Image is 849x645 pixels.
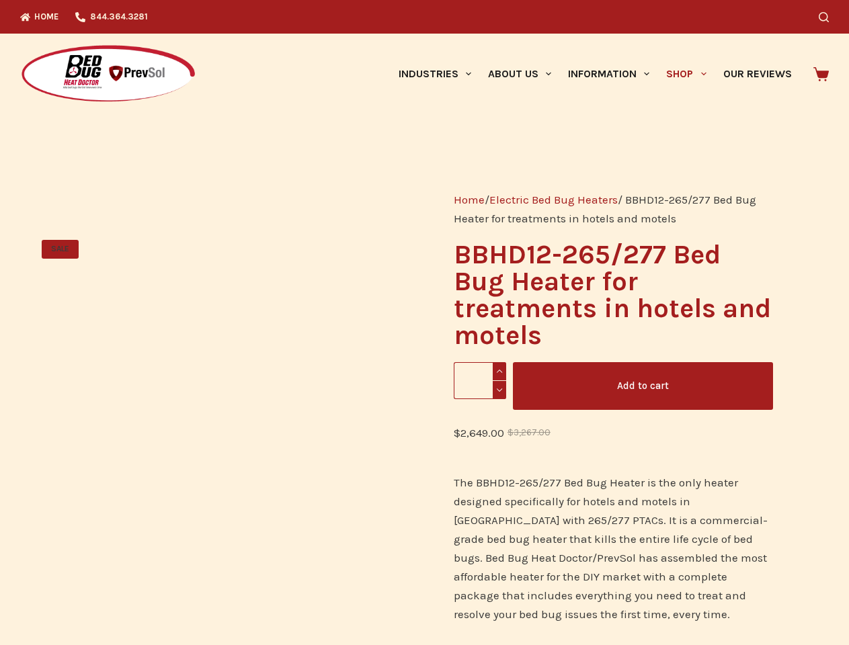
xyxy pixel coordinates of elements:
a: Information [560,34,658,114]
h1: BBHD12-265/277 Bed Bug Heater for treatments in hotels and motels [454,241,773,349]
a: Our Reviews [715,34,800,114]
a: Home [454,193,485,206]
a: Shop [658,34,715,114]
a: Industries [390,34,479,114]
img: Prevsol/Bed Bug Heat Doctor [20,44,196,104]
span: $ [454,426,460,439]
span: $ [508,427,514,437]
span: The BBHD12-265/277 Bed Bug Heater is the only heater designed specifically for hotels and motels ... [454,476,768,621]
bdi: 3,267.00 [508,427,551,437]
bdi: 2,649.00 [454,426,504,439]
button: Add to cart [513,362,773,410]
span: SALE [42,240,79,259]
nav: Primary [390,34,800,114]
nav: Breadcrumb [454,190,773,228]
a: About Us [479,34,559,114]
input: Product quantity [454,362,506,399]
button: Search [819,12,829,22]
a: Electric Bed Bug Heaters [489,193,618,206]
